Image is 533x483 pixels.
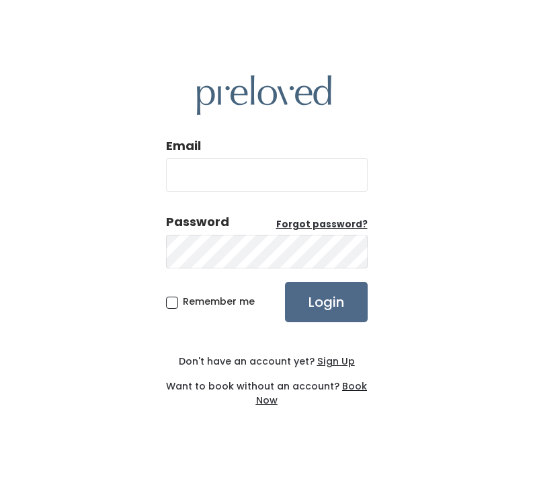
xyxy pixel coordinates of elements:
[256,379,368,407] a: Book Now
[166,369,368,408] div: Want to book without an account?
[166,355,368,369] div: Don't have an account yet?
[317,355,355,368] u: Sign Up
[197,75,331,115] img: preloved logo
[166,137,201,155] label: Email
[276,218,368,231] a: Forgot password?
[183,295,255,308] span: Remember me
[285,282,368,322] input: Login
[166,213,229,231] div: Password
[315,355,355,368] a: Sign Up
